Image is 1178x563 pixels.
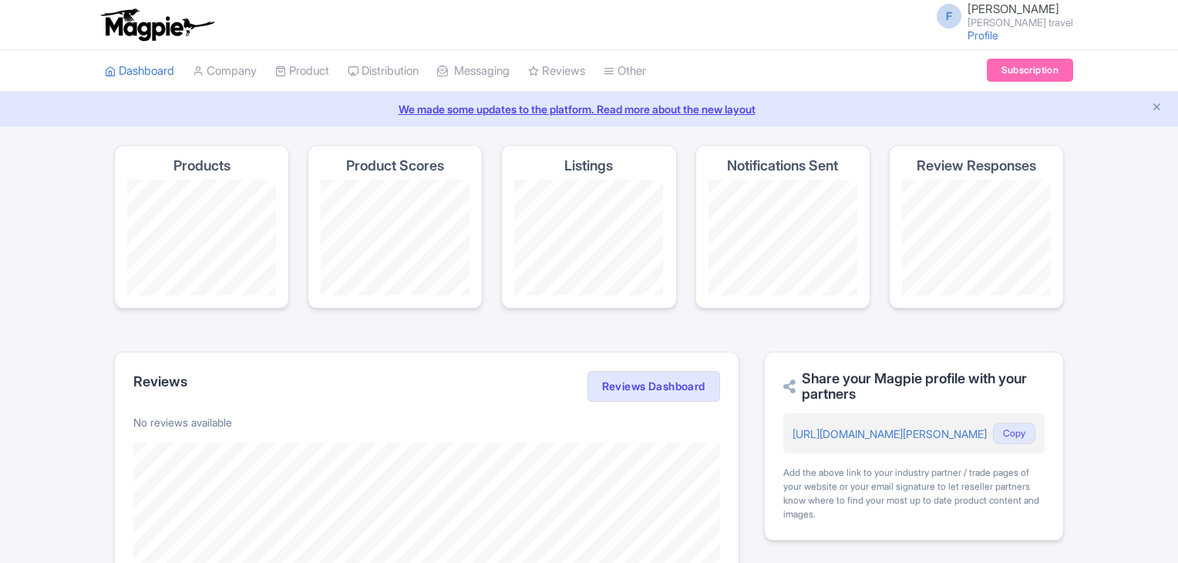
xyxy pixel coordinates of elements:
[968,29,998,42] a: Profile
[1151,99,1163,117] button: Close announcement
[927,3,1073,28] a: F [PERSON_NAME] [PERSON_NAME] travel
[793,427,987,440] a: [URL][DOMAIN_NAME][PERSON_NAME]
[348,50,419,93] a: Distribution
[133,414,720,430] p: No reviews available
[937,4,961,29] span: F
[993,423,1035,444] button: Copy
[346,158,444,174] h4: Product Scores
[437,50,510,93] a: Messaging
[587,371,720,402] a: Reviews Dashboard
[193,50,257,93] a: Company
[783,371,1045,402] h2: Share your Magpie profile with your partners
[727,158,838,174] h4: Notifications Sent
[133,374,187,389] h2: Reviews
[105,50,174,93] a: Dashboard
[97,8,217,42] img: logo-ab69f6fb50320c5b225c76a69d11143b.png
[275,50,329,93] a: Product
[173,158,231,174] h4: Products
[987,59,1073,82] a: Subscription
[564,158,613,174] h4: Listings
[917,158,1036,174] h4: Review Responses
[783,466,1045,521] div: Add the above link to your industry partner / trade pages of your website or your email signature...
[9,101,1169,117] a: We made some updates to the platform. Read more about the new layout
[968,2,1059,16] span: [PERSON_NAME]
[604,50,646,93] a: Other
[968,18,1073,28] small: [PERSON_NAME] travel
[528,50,585,93] a: Reviews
